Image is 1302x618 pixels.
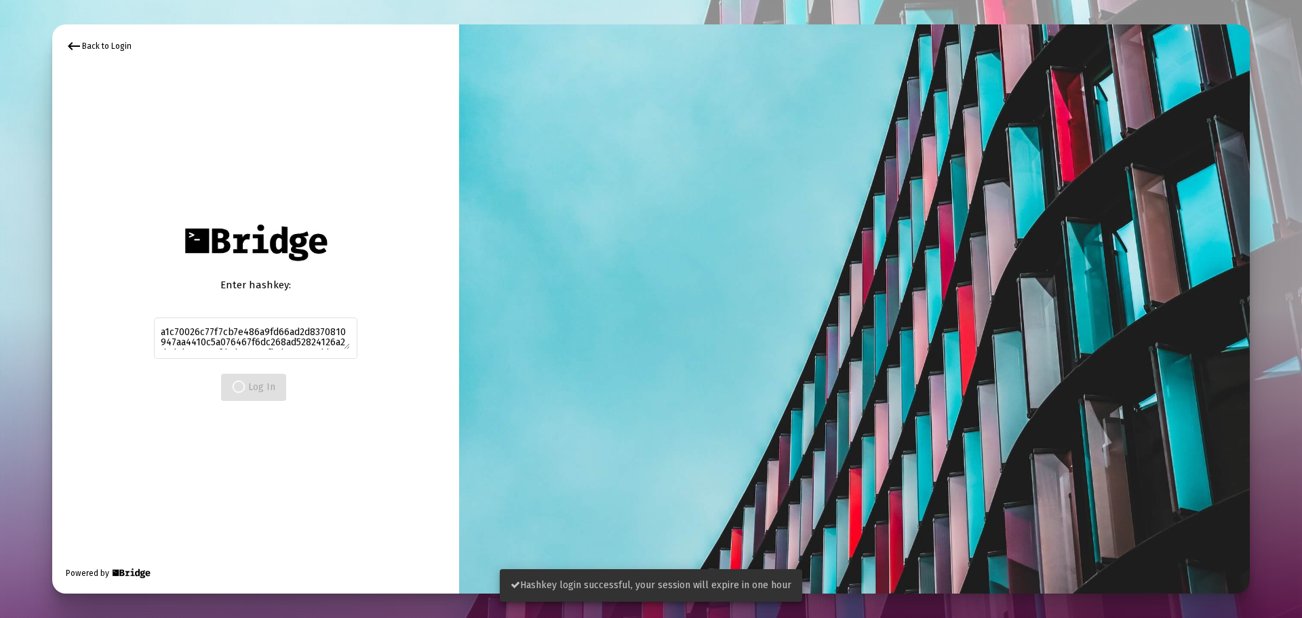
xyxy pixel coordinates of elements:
[221,374,286,401] button: Log In
[232,381,275,393] span: Log In
[111,566,152,580] img: Bridge Financial Technology Logo
[511,579,791,591] span: Hashkey login successful, your session will expire in one hour
[154,278,357,292] div: Enter hashkey:
[178,217,333,268] img: Bridge Financial Technology Logo
[66,566,152,580] div: Powered by
[66,38,82,54] mat-icon: keyboard_backspace
[66,38,132,54] div: Back to Login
